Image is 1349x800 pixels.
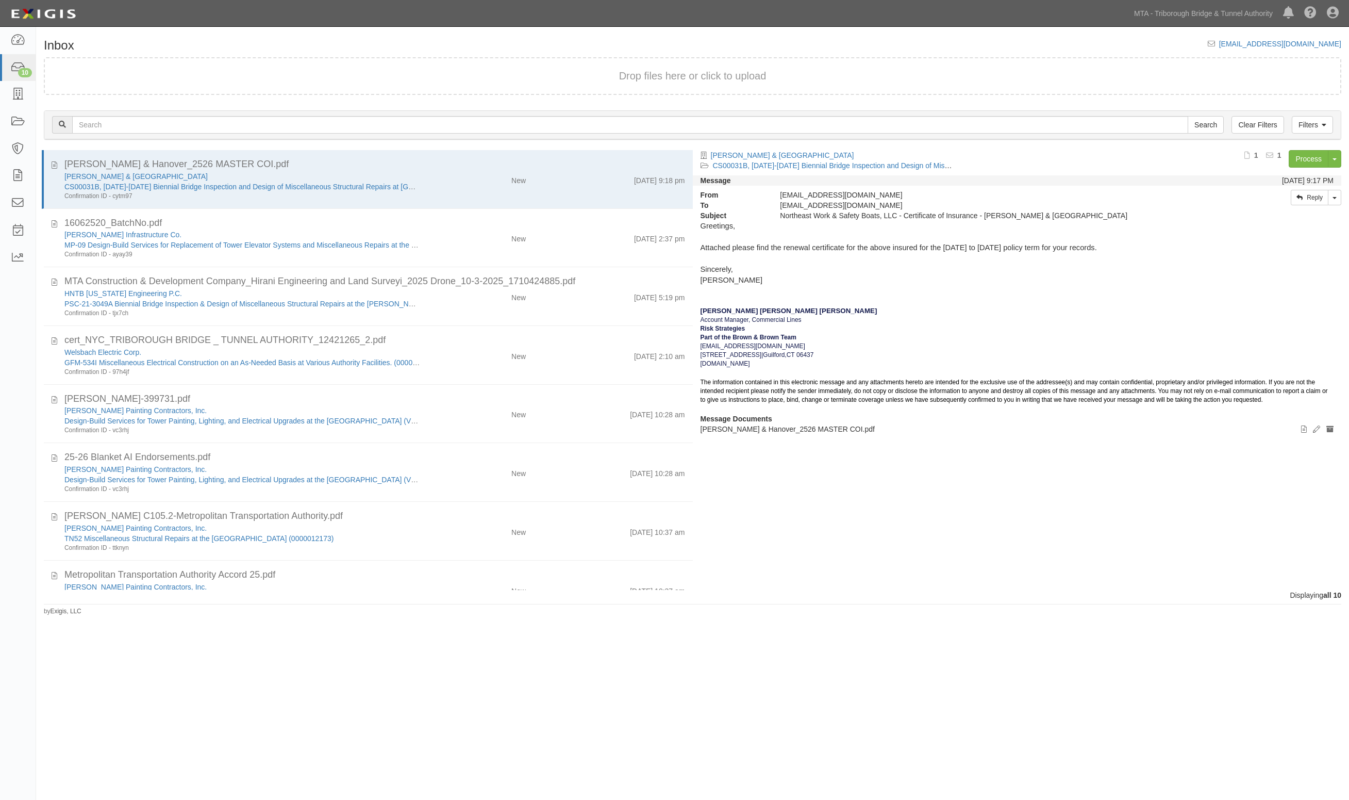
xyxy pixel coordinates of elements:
a: Filters [1292,116,1333,134]
div: Displaying [36,590,1349,600]
i: Edit document [1313,426,1320,433]
div: 10 [18,68,32,77]
p: Sincerely, [701,264,1334,275]
a: [PERSON_NAME] Painting Contractors, Inc. [64,406,207,415]
a: Clear Filters [1231,116,1284,134]
td: Risk Strategies [701,324,745,333]
div: [DATE] 5:19 pm [634,288,685,303]
button: Drop files here or click to upload [619,69,767,84]
div: [EMAIL_ADDRESS][DOMAIN_NAME] [772,190,1171,200]
div: [DATE] 9:17 PM [1282,175,1334,186]
a: [PERSON_NAME] Painting Contractors, Inc. [64,524,207,532]
div: cert_NYC_TRIBOROUGH BRIDGE _ TUNNEL AUTHORITY_12421265_2.pdf [64,334,685,347]
input: Search [72,116,1188,134]
div: Ahern Painting Contractors, Inc. [64,405,420,416]
div: AHERN-399731.pdf [64,393,685,406]
td: [STREET_ADDRESS] [701,351,762,360]
p: Greetings, [701,221,1334,232]
div: Ahern Painting Contractors, Inc. [64,464,420,475]
div: New [511,405,526,420]
a: Design-Build Services for Tower Painting, Lighting, and Electrical Upgrades at the [GEOGRAPHIC_DA... [64,476,481,484]
div: New [511,347,526,362]
a: [PERSON_NAME] Painting Contractors, Inc. [64,583,207,591]
img: logo-5460c22ac91f19d4615b14bd174203de0afe785f0fc80cf4dbbc73dc1793850b.png [8,5,79,23]
a: [EMAIL_ADDRESS][DOMAIN_NAME] [1219,40,1341,48]
b: 1 [1277,151,1281,159]
div: GFM-534I Miscellaneous Electrical Construction on an As-Needed Basis at Various Authority Facilit... [64,357,420,368]
div: PSC-21-3049A Biennial Bridge Inspection & Design of Miscellaneous Structural Repairs at the Rober... [64,299,420,309]
strong: From [693,190,773,200]
td: [PERSON_NAME] [PERSON_NAME] [701,306,818,316]
b: 1 [1254,151,1258,159]
div: Confirmation ID - ttknyn [64,544,420,552]
div: [DATE] 2:10 am [634,347,685,362]
div: Design-Build Services for Tower Painting, Lighting, and Electrical Upgrades at the Verrazzano-Nar... [64,416,420,426]
div: [DATE] 10:28 am [630,405,685,420]
strong: Message Documents [701,415,772,423]
div: Hardesty & Hanover [64,171,420,182]
a: Welsbach Electric Corp. [64,348,141,356]
b: all 10 [1323,591,1341,599]
div: New [511,230,526,244]
div: New [511,171,526,186]
div: [DATE] 10:37 am [630,582,685,596]
p: [PERSON_NAME] [701,275,1334,286]
h1: Inbox [44,39,74,52]
a: GFM-534I Miscellaneous Electrical Construction on an As-Needed Basis at Various Authority Facilit... [64,358,439,367]
td: The information contained in this electronic message and any attachments hereto are intended for ... [701,369,1334,414]
strong: Message [701,176,731,185]
a: Process [1289,150,1328,168]
div: 16062520_BatchNo.pdf [64,217,685,230]
div: 25-26 Blanket AI Endorsements.pdf [64,451,685,464]
small: by [44,607,81,616]
strong: To [693,200,773,210]
div: Ahern Painting Contractors, Inc. [64,523,420,533]
td: Part of the Brown & Brown Team [701,333,1334,342]
td: [PERSON_NAME] [820,306,877,316]
div: Confirmation ID - ayay39 [64,250,420,259]
a: CS00031B, [DATE]-[DATE] Biennial Bridge Inspection and Design of Miscellaneous Structural Repairs... [64,183,476,191]
p: Attached please find the renewal certificate for the above insured for the [DATE] to [DATE] polic... [701,242,1334,253]
div: New [511,582,526,596]
p: [PERSON_NAME] & Hanover_2526 MASTER COI.pdf [701,424,1334,434]
a: [PERSON_NAME] Painting Contractors, Inc. [64,465,207,474]
a: MP-09 Design-Build Services for Replacement of Tower Elevator Systems and Miscellaneous Repairs a... [64,241,608,249]
div: Confirmation ID - 97h4jf [64,368,420,377]
div: MTA Construction & Development Company_Hirani Engineering and Land Surveyi_2025 Drone_10-3-2025_1... [64,275,685,288]
a: Exigis, LLC [51,608,81,615]
div: Hardesty & Hanover_2526 MASTER COI.pdf [64,158,685,171]
a: CS00031B, [DATE]-[DATE] Biennial Bridge Inspection and Design of Miscellaneous Structural Repairs... [713,161,1124,170]
div: Confirmation ID - tjx7ch [64,309,420,318]
div: [DATE] 2:37 pm [634,230,685,244]
div: MP-09 Design-Build Services for Replacement of Tower Elevator Systems and Miscellaneous Repairs a... [64,240,420,250]
a: [PERSON_NAME] & [GEOGRAPHIC_DATA] [64,172,208,181]
div: New [511,464,526,479]
div: Design-Build Services for Tower Painting, Lighting, and Electrical Upgrades at the Verrazzano-Nar... [64,475,420,485]
td: , [785,351,786,360]
strong: Subject [693,210,773,221]
div: TN52 Miscellaneous Structural Repairs at the Throgs Neck Bridge (0000012173) [64,533,420,544]
div: Northeast Work & Safety Boats, LLC - Certificate of Insurance - Hardesty & Hanover [772,210,1171,221]
td: | [761,351,763,360]
div: Welsbach Electric Corp. [64,347,420,357]
div: Metropolitan Transportation Authority Accord 25.pdf [64,568,685,582]
i: Archive document [1326,426,1334,433]
div: [DATE] 10:37 am [630,523,685,537]
td: CT [787,351,795,360]
i: Help Center - Complianz [1304,7,1317,20]
i: View [1301,426,1307,433]
div: New [511,288,526,303]
div: [DATE] 9:18 pm [634,171,685,186]
div: Confirmation ID - cytm97 [64,192,420,201]
div: agreement-yarhwx@mtabt.complianz.com [772,200,1171,210]
div: New [511,523,526,537]
div: [DATE] 10:28 am [630,464,685,479]
div: Confirmation ID - vc3rhj [64,485,420,494]
a: [DOMAIN_NAME] [701,360,750,367]
input: Search [1188,116,1224,134]
td: 06437 [796,351,813,360]
div: HNTB New York Engineering P.C. [64,288,420,299]
a: [PERSON_NAME] Infrastructure Co. [64,231,181,239]
div: Ahern Painting Contractors, Inc. [64,582,420,592]
div: Ahern C105.2-Metropolitan Transportation Authority.pdf [64,510,685,523]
